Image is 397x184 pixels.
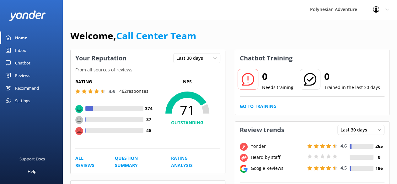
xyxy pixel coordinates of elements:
h4: 186 [373,165,384,172]
span: 4.6 [109,88,115,94]
h3: Your Reputation [71,50,131,66]
h4: 374 [143,105,154,112]
div: Settings [15,94,30,107]
p: From all sources of reviews [71,66,225,73]
div: Home [15,31,27,44]
p: | 462 responses [117,88,148,95]
span: Last 30 days [341,126,371,133]
span: 4.5 [341,165,347,171]
h3: Review trends [235,122,289,138]
h2: 0 [262,69,293,84]
a: Call Center Team [116,29,196,42]
span: Last 30 days [176,55,207,62]
h4: 265 [373,143,384,150]
div: Google Reviews [249,165,306,172]
p: NPS [154,78,220,85]
h4: 46 [143,127,154,134]
h4: 37 [143,116,154,123]
div: Recommend [15,82,39,94]
a: Rating Analysis [171,155,206,169]
h5: Rating [75,78,154,85]
h3: Chatbot Training [235,50,297,66]
div: Chatbot [15,57,30,69]
h4: 0 [373,154,384,161]
div: Yonder [249,143,306,150]
h2: 0 [324,69,380,84]
div: Help [28,165,36,178]
a: Question Summary [115,155,157,169]
div: Heard by staff [249,154,306,161]
div: Reviews [15,69,30,82]
span: 71 [154,102,220,118]
p: Trained in the last 30 days [324,84,380,91]
div: Support Docs [19,153,45,165]
p: Needs training [262,84,293,91]
img: yonder-white-logo.png [9,10,46,21]
a: Go to Training [240,103,276,110]
a: All Reviews [75,155,101,169]
div: Inbox [15,44,26,57]
h4: OUTSTANDING [154,119,220,126]
span: 4.6 [341,143,347,149]
h1: Welcome, [70,28,196,43]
